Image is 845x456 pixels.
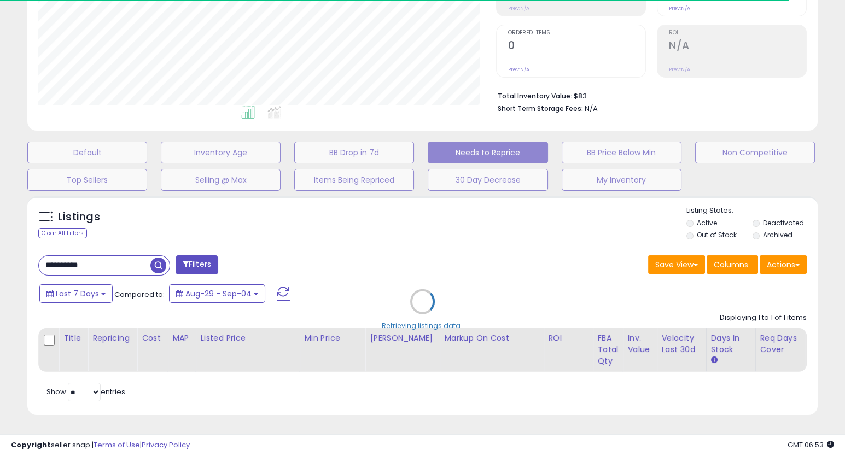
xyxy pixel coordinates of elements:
[294,169,414,191] button: Items Being Repriced
[11,440,51,450] strong: Copyright
[294,142,414,163] button: BB Drop in 7d
[27,142,147,163] button: Default
[508,30,645,36] span: Ordered Items
[669,39,806,54] h2: N/A
[498,104,583,113] b: Short Term Storage Fees:
[142,440,190,450] a: Privacy Policy
[788,440,834,450] span: 2025-09-12 06:53 GMT
[94,440,140,450] a: Terms of Use
[161,142,281,163] button: Inventory Age
[562,169,681,191] button: My Inventory
[161,169,281,191] button: Selling @ Max
[669,66,690,73] small: Prev: N/A
[669,30,806,36] span: ROI
[382,320,464,330] div: Retrieving listings data..
[669,5,690,11] small: Prev: N/A
[27,169,147,191] button: Top Sellers
[562,142,681,163] button: BB Price Below Min
[508,5,529,11] small: Prev: N/A
[498,91,572,101] b: Total Inventory Value:
[498,89,799,102] li: $83
[585,103,598,114] span: N/A
[428,142,547,163] button: Needs to Reprice
[11,440,190,451] div: seller snap | |
[695,142,815,163] button: Non Competitive
[508,66,529,73] small: Prev: N/A
[428,169,547,191] button: 30 Day Decrease
[508,39,645,54] h2: 0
